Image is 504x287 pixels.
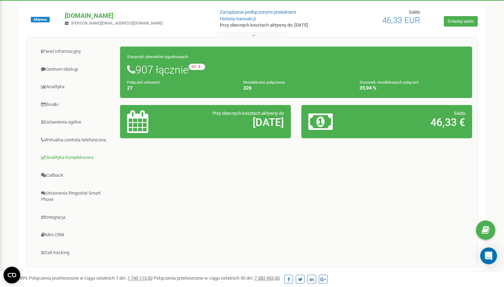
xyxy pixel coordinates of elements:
small: Połączeń celowych [127,80,160,85]
a: Mini CRM [32,226,120,244]
span: Saldo [454,111,465,116]
p: Przy obecnych kosztach aktywny do: [DATE] [220,22,325,29]
button: Open CMP widget [3,267,20,283]
span: [PERSON_NAME][EMAIL_ADDRESS][DOMAIN_NAME] [71,21,163,26]
a: Środki [32,96,120,113]
a: Analityka kompleksowa [32,149,120,166]
a: Integracja [32,209,120,226]
small: Statystyki dzwonków tygodniowych [127,55,188,59]
h4: 27 [127,85,233,91]
h1: 907 łącznie [127,64,465,76]
h4: 35,94 % [359,85,465,91]
span: Saldo [409,9,420,15]
h4: 326 [243,85,349,91]
span: Połączenia przetworzone w ciągu ostatnich 30 dni : [154,275,280,281]
a: Centrum obsługi [32,61,120,78]
a: Call tracking [32,244,120,261]
a: Zarządzanie podłączonymi produktami [220,9,296,15]
a: Callback [32,167,120,184]
small: -67 [189,64,205,70]
span: 46,33 EUR [382,15,420,25]
h2: [DATE] [183,117,284,128]
small: Stosunek nieodebranych połączeń [359,80,419,85]
span: Połączenia przetworzone w ciągu ostatnich 7 dni : [29,275,153,281]
h2: 46,33 € [364,117,465,128]
div: Open Intercom Messenger [480,247,497,264]
span: Aktywny [31,17,50,22]
a: Ustawienia ogólne [32,114,120,131]
u: 1 745 115,00 [127,275,153,281]
a: Ustawienia Ringostat Smart Phone [32,185,120,208]
u: 7 382 453,00 [254,275,280,281]
a: Analityka [32,78,120,96]
p: [DOMAIN_NAME] [65,11,208,20]
a: Doładuj saldo [444,16,478,27]
a: Wirtualna centrala telefoniczna [32,132,120,149]
small: Nieodebrane połączenia [243,80,285,85]
a: Panel Informacyjny [32,43,120,60]
a: Historia transakcji [220,16,256,21]
span: Przy obecnych kosztach aktywny do [212,111,284,116]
